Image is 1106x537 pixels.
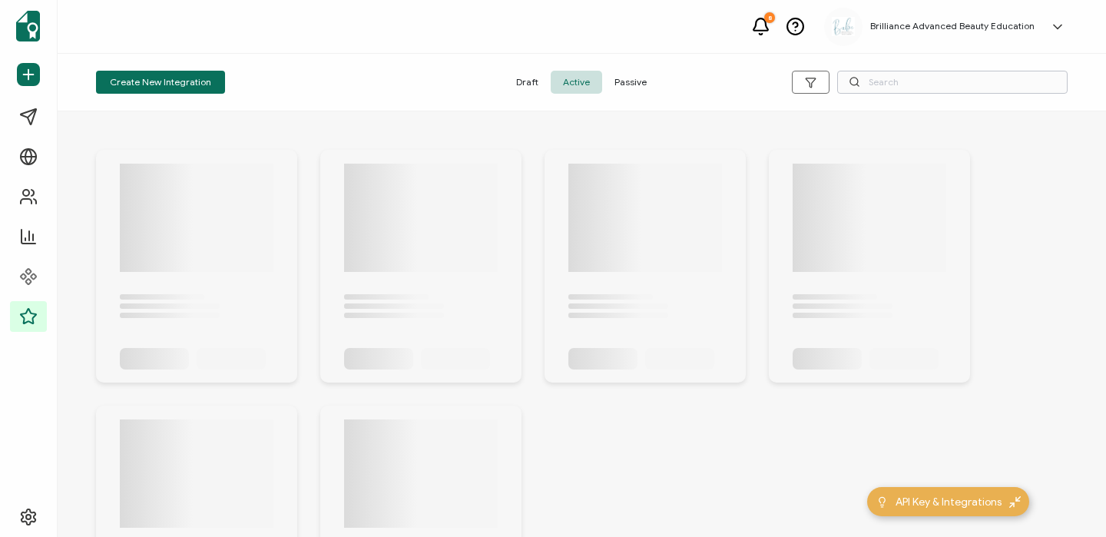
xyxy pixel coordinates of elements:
img: sertifier-logomark-colored.svg [16,11,40,41]
h5: Brilliance Advanced Beauty Education [870,21,1035,31]
input: Search [837,71,1068,94]
span: Passive [602,71,659,94]
span: Draft [504,71,551,94]
span: Active [551,71,602,94]
img: minimize-icon.svg [1009,496,1021,508]
span: API Key & Integrations [896,494,1002,510]
iframe: Chat Widget [1029,463,1106,537]
img: a2bf8c6c-3aba-43b4-8354-ecfc29676cf6.jpg [832,17,855,37]
div: 8 [764,12,775,23]
button: Create New Integration [96,71,225,94]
